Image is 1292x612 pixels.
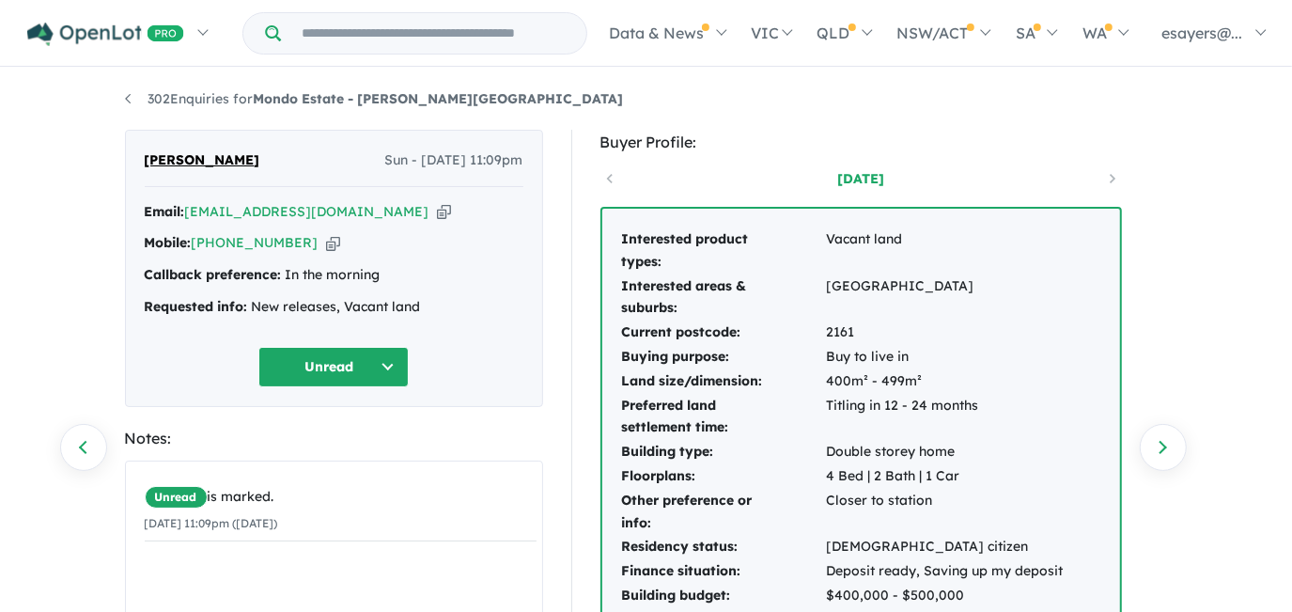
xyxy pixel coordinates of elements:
span: [PERSON_NAME] [145,149,260,172]
input: Try estate name, suburb, builder or developer [285,13,583,54]
td: Floorplans: [621,464,826,489]
td: [GEOGRAPHIC_DATA] [826,275,1065,322]
div: Buyer Profile: [600,130,1122,155]
a: [EMAIL_ADDRESS][DOMAIN_NAME] [185,203,429,220]
td: Residency status: [621,535,826,559]
td: Buy to live in [826,345,1065,369]
a: [DATE] [781,169,941,188]
td: 2161 [826,321,1065,345]
div: Notes: [125,426,543,451]
a: 302Enquiries forMondo Estate - [PERSON_NAME][GEOGRAPHIC_DATA] [125,90,624,107]
td: 400m² - 499m² [826,369,1065,394]
td: [DEMOGRAPHIC_DATA] citizen [826,535,1065,559]
strong: Callback preference: [145,266,282,283]
td: Titling in 12 - 24 months [826,394,1065,441]
td: Buying purpose: [621,345,826,369]
div: is marked. [145,486,537,509]
button: Copy [437,202,451,222]
td: Interested areas & suburbs: [621,275,826,322]
td: Vacant land [826,228,1065,275]
td: Closer to station [826,489,1065,536]
strong: Email: [145,203,185,220]
td: Preferred land settlement time: [621,394,826,441]
td: Double storey home [826,440,1065,464]
span: esayers@... [1161,24,1242,42]
td: Building type: [621,440,826,464]
td: Deposit ready, Saving up my deposit [826,559,1065,584]
nav: breadcrumb [125,88,1168,111]
div: New releases, Vacant land [145,296,523,319]
small: [DATE] 11:09pm ([DATE]) [145,516,278,530]
td: Current postcode: [621,321,826,345]
button: Copy [326,233,340,253]
button: Unread [258,347,409,387]
strong: Mobile: [145,234,192,251]
span: Sun - [DATE] 11:09pm [385,149,523,172]
td: $400,000 - $500,000 [826,584,1065,608]
img: Openlot PRO Logo White [27,23,184,46]
td: Land size/dimension: [621,369,826,394]
td: Building budget: [621,584,826,608]
div: In the morning [145,264,523,287]
strong: Mondo Estate - [PERSON_NAME][GEOGRAPHIC_DATA] [254,90,624,107]
td: Other preference or info: [621,489,826,536]
td: 4 Bed | 2 Bath | 1 Car [826,464,1065,489]
td: Interested product types: [621,228,826,275]
strong: Requested info: [145,298,248,315]
a: [PHONE_NUMBER] [192,234,319,251]
td: Finance situation: [621,559,826,584]
span: Unread [145,486,208,509]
